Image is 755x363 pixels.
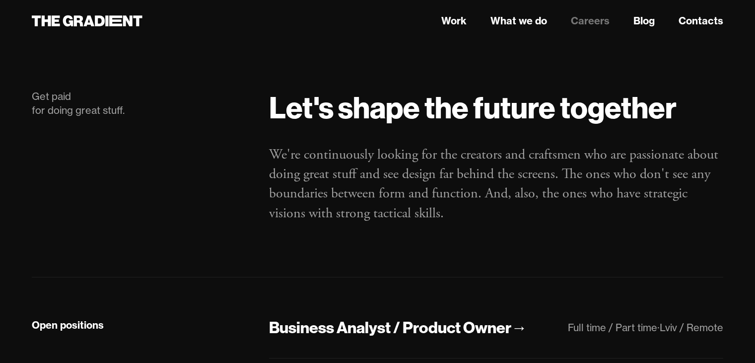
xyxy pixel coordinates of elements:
p: We're continuously looking for the creators and craftsmen who are passionate about doing great st... [269,145,723,223]
a: Blog [633,13,655,28]
div: Lviv / Remote [660,321,723,334]
a: Careers [571,13,610,28]
div: Get paid for doing great stuff. [32,90,249,117]
div: → [511,317,527,338]
div: Full time / Part time [568,321,657,334]
a: Work [441,13,467,28]
div: · [657,321,660,334]
a: Contacts [679,13,723,28]
strong: Let's shape the future together [269,89,677,126]
div: Business Analyst / Product Owner [269,317,511,338]
a: Business Analyst / Product Owner→ [269,317,527,339]
strong: Open positions [32,319,104,331]
a: What we do [490,13,547,28]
